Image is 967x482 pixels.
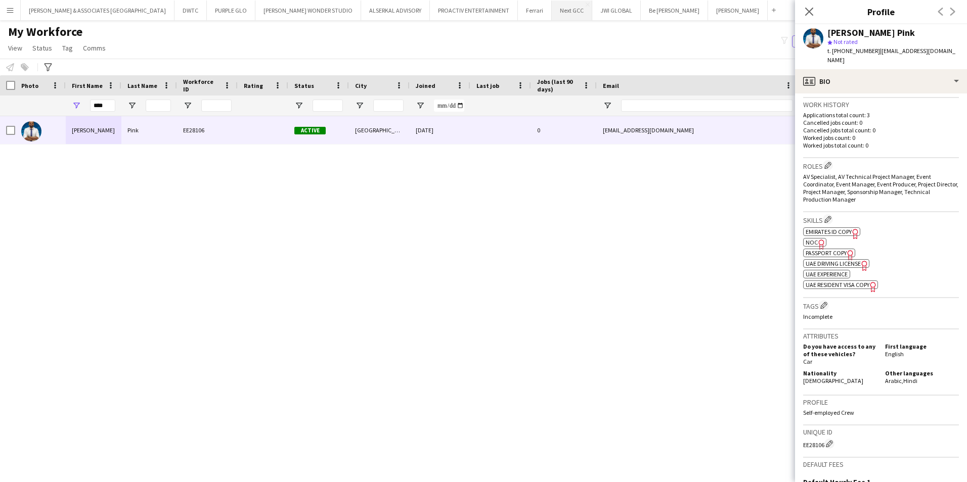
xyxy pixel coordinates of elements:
[121,116,177,144] div: Pink
[827,47,880,55] span: t. [PHONE_NUMBER]
[255,1,361,20] button: [PERSON_NAME] WONDER STUDIO
[806,260,861,267] span: UAE Driving License
[174,1,207,20] button: DWTC
[62,43,73,53] span: Tag
[803,427,959,437] h3: Unique ID
[294,82,314,89] span: Status
[183,101,192,110] button: Open Filter Menu
[803,369,877,377] h5: Nationality
[8,24,82,39] span: My Workforce
[803,100,959,109] h3: Work history
[476,82,499,89] span: Last job
[803,331,959,341] h3: Attributes
[803,358,812,365] span: Car
[803,126,959,134] p: Cancelled jobs total count: 0
[72,82,103,89] span: First Name
[803,343,877,358] h5: Do you have access to any of these vehicles?
[58,41,77,55] a: Tag
[903,377,917,384] span: Hindi
[434,100,464,112] input: Joined Filter Input
[806,238,818,246] span: NOC
[361,1,430,20] button: ALSERKAL ADVISORY
[416,101,425,110] button: Open Filter Menu
[806,270,848,278] span: UAE Experience
[803,141,959,149] p: Worked jobs total count: 0
[531,116,597,144] div: 0
[795,69,967,93] div: Bio
[803,300,959,311] h3: Tags
[72,101,81,110] button: Open Filter Menu
[803,214,959,225] h3: Skills
[537,78,579,93] span: Jobs (last 90 days)
[244,82,263,89] span: Rating
[177,116,238,144] div: EE28106
[127,101,137,110] button: Open Filter Menu
[21,1,174,20] button: [PERSON_NAME] & ASSOCIATES [GEOGRAPHIC_DATA]
[806,249,847,257] span: Passport copy
[416,82,435,89] span: Joined
[183,78,219,93] span: Workforce ID
[32,43,52,53] span: Status
[803,313,959,320] p: Incomplete
[90,100,115,112] input: First Name Filter Input
[885,343,959,350] h5: First language
[552,1,592,20] button: Next GCC
[795,5,967,18] h3: Profile
[410,116,470,144] div: [DATE]
[803,439,959,449] div: EE28106
[803,111,959,119] p: Applications total count: 3
[373,100,404,112] input: City Filter Input
[827,28,915,37] div: [PERSON_NAME] Pink
[349,116,410,144] div: [GEOGRAPHIC_DATA]
[885,369,959,377] h5: Other languages
[79,41,110,55] a: Comms
[83,43,106,53] span: Comms
[21,121,41,141] img: Dillon Pink
[621,100,793,112] input: Email Filter Input
[430,1,518,20] button: PROACTIV ENTERTAINMENT
[803,173,958,203] span: AV Specialist, AV Technical Project Manager, Event Coordinator, Event Manager, Event Producer, Pr...
[597,116,799,144] div: [EMAIL_ADDRESS][DOMAIN_NAME]
[885,377,903,384] span: Arabic ,
[803,377,863,384] span: [DEMOGRAPHIC_DATA]
[518,1,552,20] button: Ferrari
[28,41,56,55] a: Status
[603,82,619,89] span: Email
[592,1,641,20] button: JWI GLOBAL
[803,398,959,407] h3: Profile
[708,1,768,20] button: [PERSON_NAME]
[827,47,955,64] span: | [EMAIL_ADDRESS][DOMAIN_NAME]
[207,1,255,20] button: PURPLE GLO
[803,409,959,416] p: Self-employed Crew
[806,228,852,235] span: Emirates ID copy
[42,61,54,73] app-action-btn: Advanced filters
[127,82,157,89] span: Last Name
[294,101,303,110] button: Open Filter Menu
[146,100,171,112] input: Last Name Filter Input
[803,460,959,469] h3: Default fees
[641,1,708,20] button: Be [PERSON_NAME]
[355,101,364,110] button: Open Filter Menu
[833,38,858,45] span: Not rated
[66,116,121,144] div: [PERSON_NAME]
[4,41,26,55] a: View
[313,100,343,112] input: Status Filter Input
[792,35,843,47] button: Everyone5,894
[803,134,959,141] p: Worked jobs count: 0
[201,100,232,112] input: Workforce ID Filter Input
[885,350,904,358] span: English
[355,82,367,89] span: City
[803,119,959,126] p: Cancelled jobs count: 0
[21,82,38,89] span: Photo
[603,101,612,110] button: Open Filter Menu
[806,281,869,288] span: UAE Resident Visa copy
[8,43,22,53] span: View
[803,160,959,171] h3: Roles
[294,127,326,134] span: Active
